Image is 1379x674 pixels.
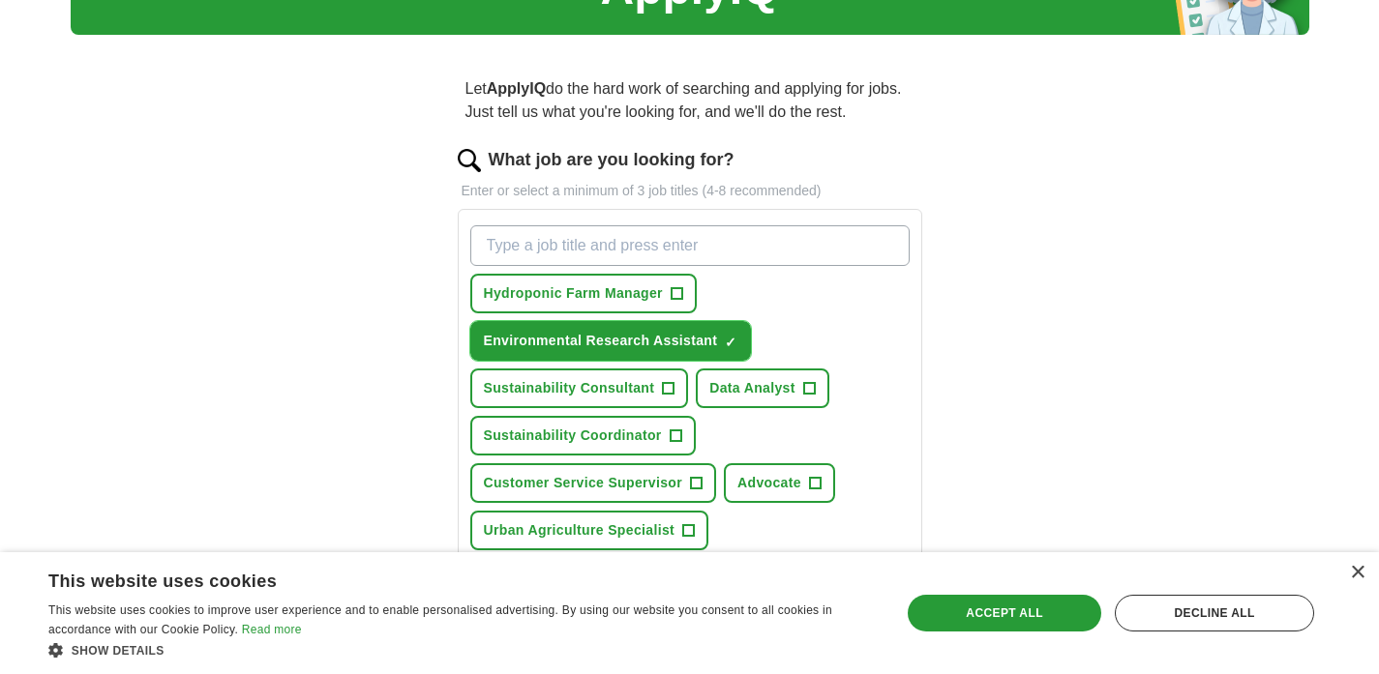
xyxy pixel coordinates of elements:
[724,463,835,503] button: Advocate
[470,274,697,313] button: Hydroponic Farm Manager
[484,283,663,304] span: Hydroponic Farm Manager
[458,149,481,172] img: search.png
[470,511,709,550] button: Urban Agriculture Specialist
[48,564,827,593] div: This website uses cookies
[242,623,302,636] a: Read more, opens a new window
[696,368,829,408] button: Data Analyst
[458,181,922,201] p: Enter or select a minimum of 3 job titles (4-8 recommended)
[48,603,832,636] span: This website uses cookies to improve user experience and to enable personalised advertising. By u...
[908,595,1101,631] div: Accept all
[470,321,752,361] button: Environmental Research Assistant✓
[484,520,675,541] span: Urban Agriculture Specialist
[458,70,922,132] p: Let do the hard work of searching and applying for jobs. Just tell us what you're looking for, an...
[487,80,546,97] strong: ApplyIQ
[737,473,801,493] span: Advocate
[1350,566,1364,580] div: Close
[484,425,662,446] span: Sustainability Coordinator
[489,147,734,173] label: What job are you looking for?
[1115,595,1314,631] div: Decline all
[725,335,736,350] span: ✓
[48,640,876,659] div: Show details
[709,378,795,398] span: Data Analyst
[484,378,655,398] span: Sustainability Consultant
[470,463,717,503] button: Customer Service Supervisor
[470,225,910,266] input: Type a job title and press enter
[470,416,696,455] button: Sustainability Coordinator
[484,473,683,493] span: Customer Service Supervisor
[470,368,689,408] button: Sustainability Consultant
[72,644,165,658] span: Show details
[484,331,718,351] span: Environmental Research Assistant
